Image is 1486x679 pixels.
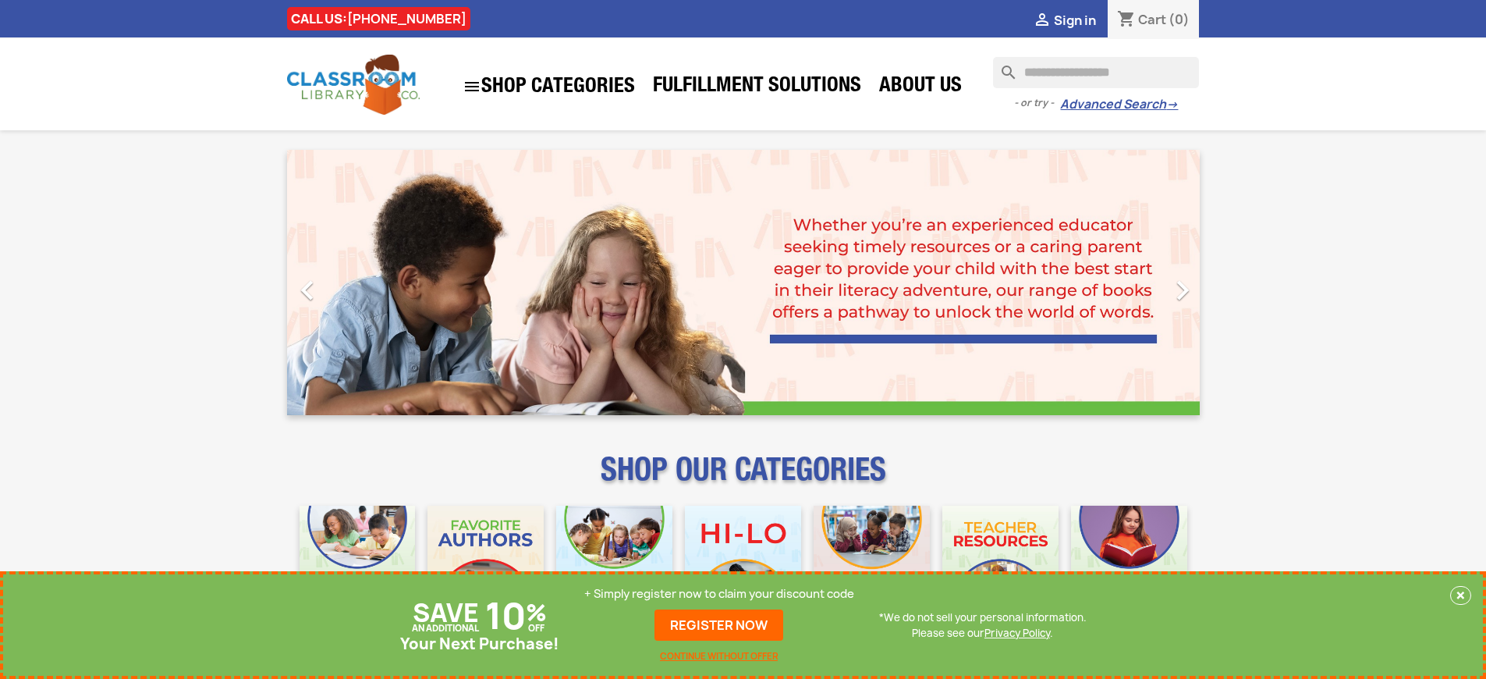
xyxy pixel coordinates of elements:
i:  [288,271,327,310]
a: SHOP CATEGORIES [455,69,643,104]
img: CLC_Teacher_Resources_Mobile.jpg [942,506,1059,622]
a: Next [1062,150,1200,415]
i:  [1163,271,1202,310]
p: SHOP OUR CATEGORIES [287,465,1200,493]
span: Cart [1138,11,1166,28]
img: CLC_Favorite_Authors_Mobile.jpg [427,506,544,622]
a: Fulfillment Solutions [645,72,869,103]
span: - or try - [1014,95,1060,111]
img: Classroom Library Company [287,55,420,115]
a:  Sign in [1033,12,1096,29]
span: → [1166,97,1178,112]
a: [PHONE_NUMBER] [347,10,466,27]
span: (0) [1169,11,1190,28]
img: CLC_Phonics_And_Decodables_Mobile.jpg [556,506,672,622]
ul: Carousel container [287,150,1200,415]
i: search [993,57,1012,76]
a: Advanced Search→ [1060,97,1178,112]
img: CLC_Fiction_Nonfiction_Mobile.jpg [814,506,930,622]
img: CLC_Bulk_Mobile.jpg [300,506,416,622]
i:  [463,77,481,96]
img: CLC_HiLo_Mobile.jpg [685,506,801,622]
i: shopping_cart [1117,11,1136,30]
img: CLC_Dyslexia_Mobile.jpg [1071,506,1187,622]
span: Sign in [1054,12,1096,29]
a: About Us [871,72,970,103]
a: Previous [287,150,424,415]
input: Search [993,57,1199,88]
div: CALL US: [287,7,470,30]
i:  [1033,12,1052,30]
